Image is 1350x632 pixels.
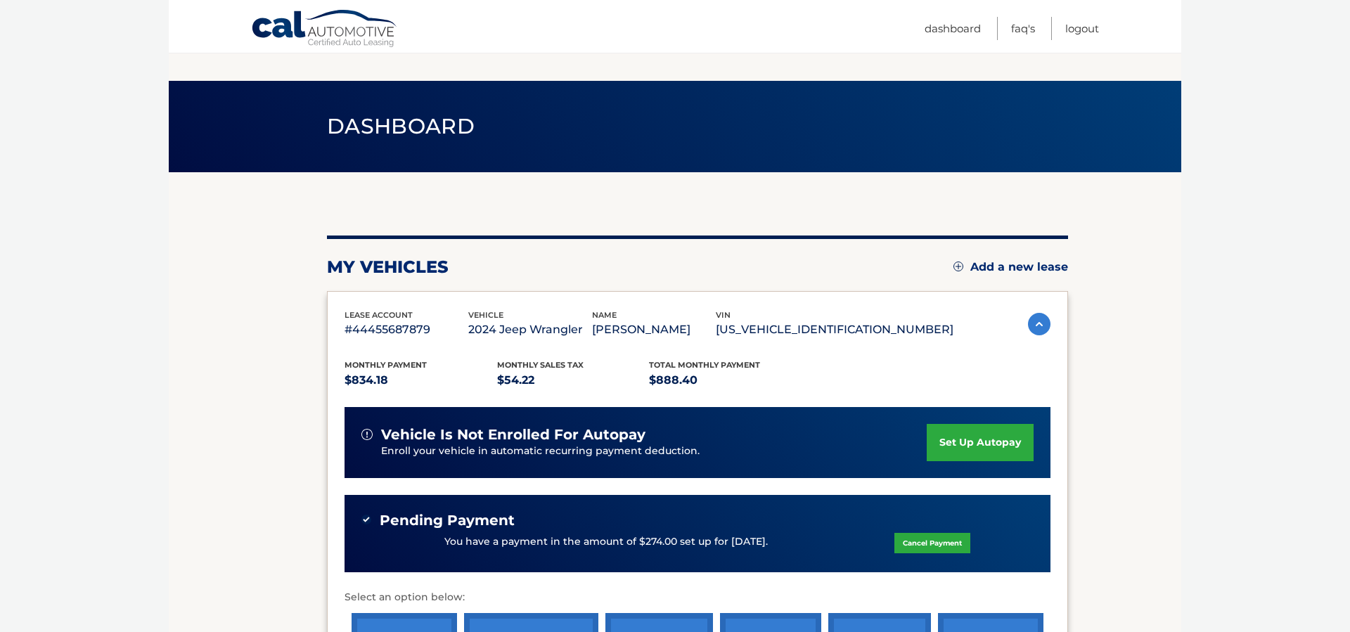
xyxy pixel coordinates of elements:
a: Dashboard [925,17,981,40]
a: set up autopay [927,424,1034,461]
img: add.svg [953,262,963,271]
a: Logout [1065,17,1099,40]
span: lease account [345,310,413,320]
span: vehicle is not enrolled for autopay [381,426,645,444]
a: FAQ's [1011,17,1035,40]
span: Monthly sales Tax [497,360,584,370]
img: accordion-active.svg [1028,313,1050,335]
p: You have a payment in the amount of $274.00 set up for [DATE]. [444,534,768,550]
p: $888.40 [649,370,802,390]
p: #44455687879 [345,320,468,340]
span: vehicle [468,310,503,320]
p: [PERSON_NAME] [592,320,716,340]
span: Pending Payment [380,512,515,529]
p: 2024 Jeep Wrangler [468,320,592,340]
img: check-green.svg [361,515,371,524]
img: alert-white.svg [361,429,373,440]
h2: my vehicles [327,257,449,278]
p: Select an option below: [345,589,1050,606]
span: name [592,310,617,320]
a: Cancel Payment [894,533,970,553]
a: Cal Automotive [251,9,399,50]
span: Monthly Payment [345,360,427,370]
p: $54.22 [497,370,650,390]
p: [US_VEHICLE_IDENTIFICATION_NUMBER] [716,320,953,340]
a: Add a new lease [953,260,1068,274]
p: Enroll your vehicle in automatic recurring payment deduction. [381,444,927,459]
p: $834.18 [345,370,497,390]
span: Total Monthly Payment [649,360,760,370]
span: vin [716,310,731,320]
span: Dashboard [327,113,475,139]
